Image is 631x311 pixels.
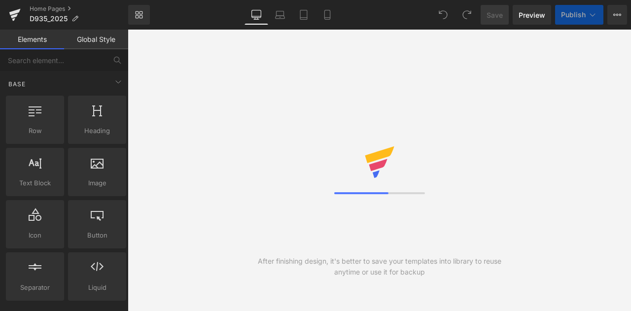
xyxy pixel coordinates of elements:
[268,5,292,25] a: Laptop
[253,256,505,277] div: After finishing design, it's better to save your templates into library to reuse anytime or use i...
[9,230,61,241] span: Icon
[9,126,61,136] span: Row
[71,178,123,188] span: Image
[315,5,339,25] a: Mobile
[30,15,68,23] span: D935_2025
[513,5,551,25] a: Preview
[71,282,123,293] span: Liquid
[128,5,150,25] a: New Library
[30,5,128,13] a: Home Pages
[607,5,627,25] button: More
[487,10,503,20] span: Save
[292,5,315,25] a: Tablet
[561,11,586,19] span: Publish
[7,79,27,89] span: Base
[64,30,128,49] a: Global Style
[433,5,453,25] button: Undo
[9,178,61,188] span: Text Block
[555,5,603,25] button: Publish
[9,282,61,293] span: Separator
[71,126,123,136] span: Heading
[519,10,545,20] span: Preview
[245,5,268,25] a: Desktop
[71,230,123,241] span: Button
[457,5,477,25] button: Redo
